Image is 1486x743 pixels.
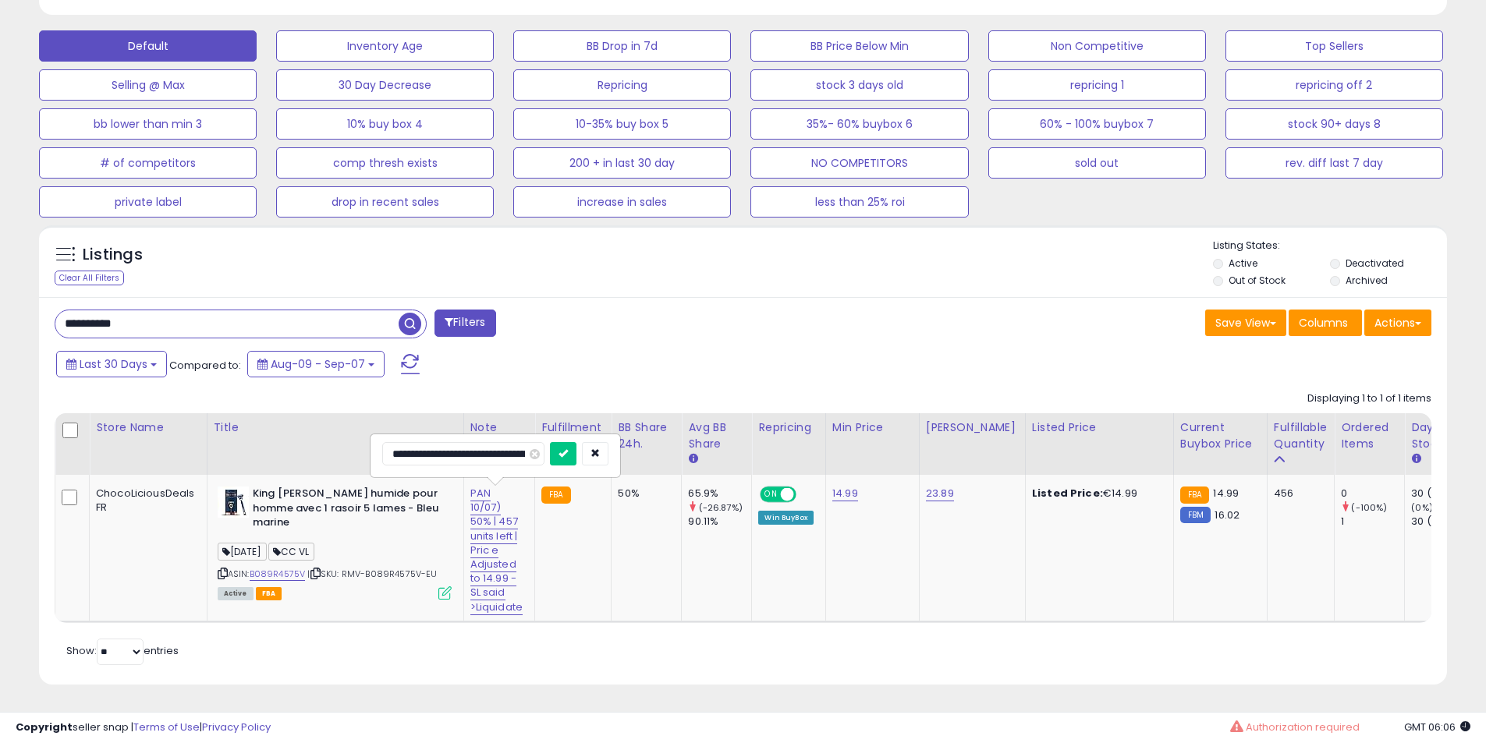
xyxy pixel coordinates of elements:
button: 10% buy box 4 [276,108,494,140]
span: [DATE] [218,543,267,561]
div: Displaying 1 to 1 of 1 items [1307,391,1431,406]
span: All listings currently available for purchase on Amazon [218,587,254,600]
button: 200 + in last 30 day [513,147,731,179]
span: | SKU: RMV-B089R4575V-EU [307,568,437,580]
button: increase in sales [513,186,731,218]
b: King [PERSON_NAME] humide pour homme avec 1 rasoir 5 lames - Bleu marine [253,486,442,534]
small: (-26.87%) [699,501,743,514]
button: rev. diff last 7 day [1225,147,1443,179]
h5: Listings [83,244,143,266]
label: Active [1229,257,1257,270]
button: bb lower than min 3 [39,108,257,140]
button: Last 30 Days [56,351,167,377]
button: Aug-09 - Sep-07 [247,351,385,377]
div: 0 [1341,486,1404,501]
span: Aug-09 - Sep-07 [271,356,365,372]
div: Days In Stock [1411,419,1468,452]
span: Show: entries [66,643,179,658]
label: Deactivated [1346,257,1404,270]
label: Archived [1346,274,1388,287]
button: # of competitors [39,147,257,179]
button: Repricing [513,69,731,101]
div: Fulfillable Quantity [1274,419,1328,452]
div: Current Buybox Price [1180,419,1261,452]
button: repricing off 2 [1225,69,1443,101]
div: Win BuyBox [758,511,814,525]
span: 2025-10-8 06:06 GMT [1404,720,1470,734]
div: 30 (100%) [1411,515,1474,529]
p: Listing States: [1213,239,1447,253]
span: ON [762,488,782,501]
strong: Copyright [16,720,73,734]
button: Default [39,30,257,62]
small: FBM [1180,507,1211,523]
button: stock 3 days old [750,69,968,101]
div: Clear All Filters [55,271,124,285]
button: Inventory Age [276,30,494,62]
div: BB Share 24h. [618,419,675,452]
button: Columns [1289,310,1362,336]
small: Avg BB Share. [688,452,697,466]
button: comp thresh exists [276,147,494,179]
div: [PERSON_NAME] [926,419,1019,436]
button: 60% - 100% buybox 7 [988,108,1206,140]
div: Min Price [832,419,913,436]
span: Last 30 Days [80,356,147,372]
button: 30 Day Decrease [276,69,494,101]
button: less than 25% roi [750,186,968,218]
button: sold out [988,147,1206,179]
a: 14.99 [832,486,858,501]
div: 65.9% [688,486,751,501]
div: Avg BB Share [688,419,745,452]
div: 50% [618,486,669,501]
div: Note [470,419,529,436]
div: seller snap | | [16,720,271,735]
button: repricing 1 [988,69,1206,101]
div: Title [214,419,457,436]
div: 30 (100%) [1411,486,1474,501]
button: stock 90+ days 8 [1225,108,1443,140]
span: CC VL [268,543,314,561]
small: (-100%) [1351,501,1387,514]
button: Selling @ Max [39,69,257,101]
span: FBA [256,587,282,600]
span: Compared to: [169,358,241,373]
span: 14.99 [1213,486,1239,501]
small: Days In Stock. [1411,452,1420,466]
small: FBA [1180,486,1209,504]
div: ASIN: [218,486,452,598]
a: Terms of Use [133,720,200,734]
div: Store Name [96,419,200,436]
div: Ordered Items [1341,419,1398,452]
b: Listed Price: [1032,486,1103,501]
button: Filters [434,310,495,337]
button: drop in recent sales [276,186,494,218]
div: Fulfillment [541,419,605,436]
span: OFF [794,488,819,501]
div: 1 [1341,515,1404,529]
img: 41HIXaxzbfL._SL40_.jpg [218,486,249,518]
span: 16.02 [1215,508,1240,522]
a: B089R4575V [250,568,306,581]
small: (0%) [1411,501,1433,514]
div: Listed Price [1032,419,1167,436]
button: 10-35% buy box 5 [513,108,731,140]
div: ChocoLiciousDeals FR [96,486,195,515]
div: 456 [1274,486,1322,501]
a: PAN 10/07) 50% | 457 units left | Pric e Adjusted to 14.99 -SL said >Liquidate [470,486,523,615]
button: Non Competitive [988,30,1206,62]
small: FBA [541,486,570,504]
button: private label [39,186,257,218]
button: Save View [1205,310,1286,336]
button: 35%- 60% buybox 6 [750,108,968,140]
button: BB Drop in 7d [513,30,731,62]
a: 23.89 [926,486,954,501]
button: Top Sellers [1225,30,1443,62]
span: Columns [1299,315,1348,331]
a: Privacy Policy [202,720,271,734]
button: Actions [1364,310,1431,336]
div: 90.11% [688,515,751,529]
div: Repricing [758,419,819,436]
label: Out of Stock [1229,274,1286,287]
button: BB Price Below Min [750,30,968,62]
